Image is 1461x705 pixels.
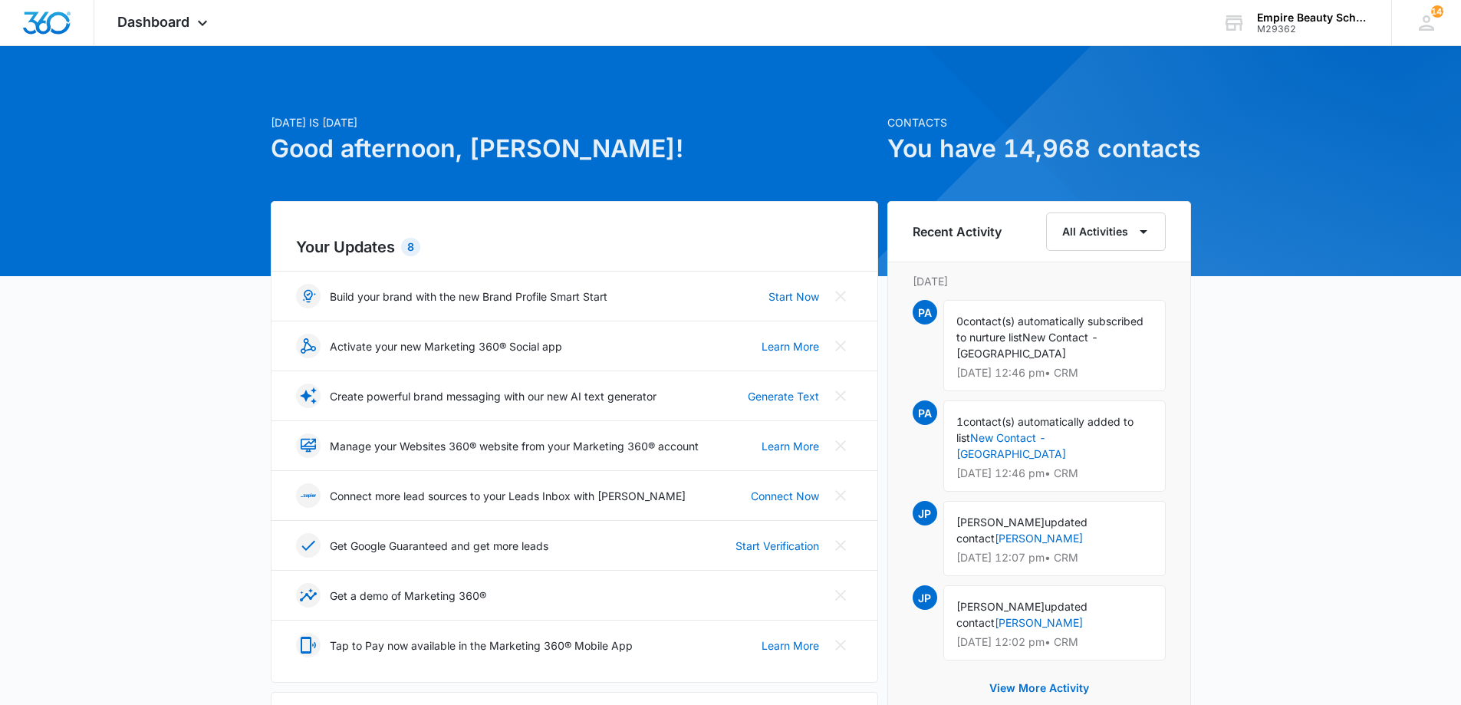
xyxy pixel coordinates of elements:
[913,273,1166,289] p: [DATE]
[762,338,819,354] a: Learn More
[330,588,486,604] p: Get a demo of Marketing 360®
[296,236,853,259] h2: Your Updates
[828,284,853,308] button: Close
[913,300,937,324] span: PA
[913,501,937,525] span: JP
[956,415,1134,444] span: contact(s) automatically added to list
[748,388,819,404] a: Generate Text
[117,14,189,30] span: Dashboard
[330,438,699,454] p: Manage your Websites 360® website from your Marketing 360® account
[1431,5,1443,18] span: 142
[828,334,853,358] button: Close
[956,431,1066,460] a: New Contact - [GEOGRAPHIC_DATA]
[956,468,1153,479] p: [DATE] 12:46 pm • CRM
[956,315,963,328] span: 0
[768,288,819,305] a: Start Now
[1431,5,1443,18] div: notifications count
[828,483,853,508] button: Close
[956,415,963,428] span: 1
[956,552,1153,563] p: [DATE] 12:07 pm • CRM
[330,488,686,504] p: Connect more lead sources to your Leads Inbox with [PERSON_NAME]
[330,637,633,654] p: Tap to Pay now available in the Marketing 360® Mobile App
[828,433,853,458] button: Close
[401,238,420,256] div: 8
[330,538,548,554] p: Get Google Guaranteed and get more leads
[735,538,819,554] a: Start Verification
[956,637,1153,647] p: [DATE] 12:02 pm • CRM
[271,114,878,130] p: [DATE] is [DATE]
[913,222,1002,241] h6: Recent Activity
[1257,12,1369,24] div: account name
[762,438,819,454] a: Learn More
[995,532,1083,545] a: [PERSON_NAME]
[956,315,1143,344] span: contact(s) automatically subscribed to nurture list
[956,331,1098,360] span: New Contact - [GEOGRAPHIC_DATA]
[913,400,937,425] span: PA
[828,583,853,608] button: Close
[956,367,1153,378] p: [DATE] 12:46 pm • CRM
[956,600,1045,613] span: [PERSON_NAME]
[828,633,853,657] button: Close
[828,533,853,558] button: Close
[762,637,819,654] a: Learn More
[887,114,1191,130] p: Contacts
[330,338,562,354] p: Activate your new Marketing 360® Social app
[1257,24,1369,35] div: account id
[913,585,937,610] span: JP
[1046,212,1166,251] button: All Activities
[271,130,878,167] h1: Good afternoon, [PERSON_NAME]!
[956,516,1045,529] span: [PERSON_NAME]
[330,388,656,404] p: Create powerful brand messaging with our new AI text generator
[995,616,1083,629] a: [PERSON_NAME]
[751,488,819,504] a: Connect Now
[828,384,853,408] button: Close
[887,130,1191,167] h1: You have 14,968 contacts
[330,288,607,305] p: Build your brand with the new Brand Profile Smart Start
